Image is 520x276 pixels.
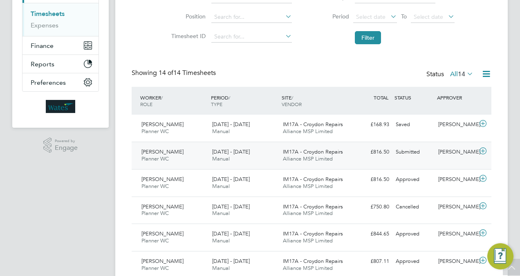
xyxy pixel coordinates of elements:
[392,200,435,214] div: Cancelled
[399,11,409,22] span: To
[283,183,333,190] span: Alliance MSP Limited
[212,237,230,244] span: Manual
[31,60,54,68] span: Reports
[426,69,475,80] div: Status
[211,31,292,43] input: Search for...
[283,258,343,265] span: IM17A - Croydon Repairs
[283,237,333,244] span: Alliance MSP Limited
[435,255,477,268] div: [PERSON_NAME]
[141,210,169,217] span: Planner WC
[132,69,217,77] div: Showing
[392,173,435,186] div: Approved
[212,203,250,210] span: [DATE] - [DATE]
[138,90,209,111] div: WORKER
[212,258,250,265] span: [DATE] - [DATE]
[141,121,184,128] span: [PERSON_NAME]
[141,155,169,162] span: Planner WC
[22,36,99,54] button: Finance
[283,230,343,237] span: IM17A - Croydon Repairs
[159,69,216,77] span: 14 Timesheets
[435,90,477,105] div: APPROVER
[141,148,184,155] span: [PERSON_NAME]
[283,148,343,155] span: IM17A - Croydon Repairs
[392,118,435,131] div: Saved
[282,101,302,107] span: VENDOR
[169,32,206,40] label: Timesheet ID
[141,203,184,210] span: [PERSON_NAME]
[435,200,477,214] div: [PERSON_NAME]
[435,173,477,186] div: [PERSON_NAME]
[350,255,392,268] div: £807.11
[350,118,392,131] div: £168.93
[212,128,230,135] span: Manual
[46,100,75,113] img: wates-logo-retina.png
[435,118,477,131] div: [PERSON_NAME]
[141,183,169,190] span: Planner WC
[212,210,230,217] span: Manual
[283,265,333,271] span: Alliance MSP Limited
[283,128,333,135] span: Alliance MSP Limited
[350,145,392,159] div: £816.50
[350,200,392,214] div: £750.80
[356,13,386,20] span: Select date
[141,176,184,183] span: [PERSON_NAME]
[212,148,250,155] span: [DATE] - [DATE]
[141,128,169,135] span: Planner WC
[283,203,343,210] span: IM17A - Croydon Repairs
[141,237,169,244] span: Planner WC
[229,94,230,101] span: /
[22,3,99,36] div: Timesheets
[283,121,343,128] span: IM17A - Croydon Repairs
[283,155,333,162] span: Alliance MSP Limited
[212,155,230,162] span: Manual
[22,100,99,113] a: Go to home page
[355,31,381,44] button: Filter
[55,138,78,145] span: Powered by
[55,145,78,152] span: Engage
[212,121,250,128] span: [DATE] - [DATE]
[458,70,465,78] span: 14
[141,258,184,265] span: [PERSON_NAME]
[350,227,392,241] div: £844.65
[435,227,477,241] div: [PERSON_NAME]
[161,94,163,101] span: /
[392,90,435,105] div: STATUS
[31,21,58,29] a: Expenses
[283,210,333,217] span: Alliance MSP Limited
[374,94,388,101] span: TOTAL
[211,101,222,107] span: TYPE
[392,255,435,268] div: Approved
[392,145,435,159] div: Submitted
[212,230,250,237] span: [DATE] - [DATE]
[209,90,280,111] div: PERIOD
[280,90,350,111] div: SITE
[312,13,349,20] label: Period
[392,227,435,241] div: Approved
[169,13,206,20] label: Position
[141,265,169,271] span: Planner WC
[212,265,230,271] span: Manual
[291,94,293,101] span: /
[43,138,78,153] a: Powered byEngage
[140,101,152,107] span: ROLE
[31,42,54,50] span: Finance
[435,145,477,159] div: [PERSON_NAME]
[450,70,473,78] label: All
[211,11,292,23] input: Search for...
[414,13,443,20] span: Select date
[22,73,99,91] button: Preferences
[212,176,250,183] span: [DATE] - [DATE]
[283,176,343,183] span: IM17A - Croydon Repairs
[31,10,65,18] a: Timesheets
[22,55,99,73] button: Reports
[159,69,173,77] span: 14 of
[350,173,392,186] div: £816.50
[487,243,513,269] button: Engage Resource Center
[141,230,184,237] span: [PERSON_NAME]
[212,183,230,190] span: Manual
[31,79,66,86] span: Preferences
